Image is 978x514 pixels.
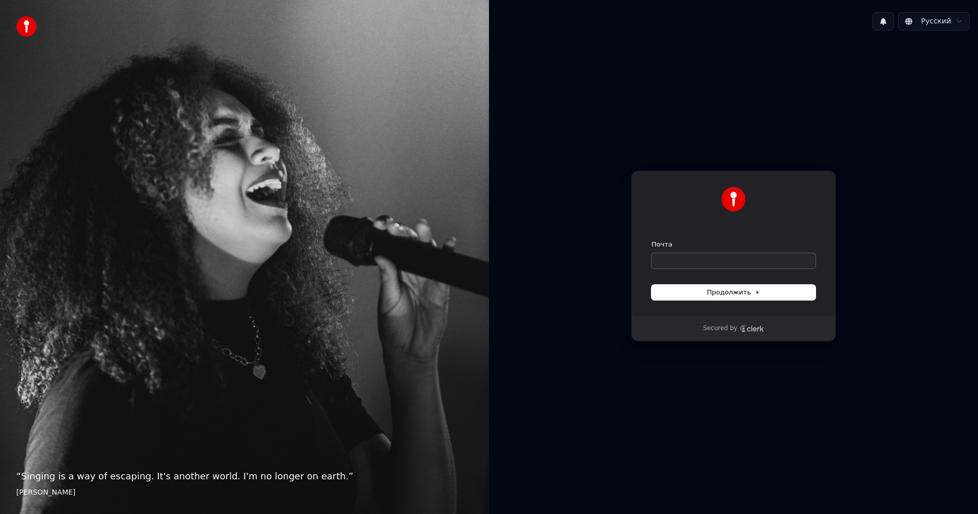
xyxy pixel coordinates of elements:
button: Продолжить [651,285,816,300]
span: Продолжить [707,288,760,297]
footer: [PERSON_NAME] [16,488,473,498]
p: Secured by [703,324,737,333]
p: “ Singing is a way of escaping. It's another world. I'm no longer on earth. ” [16,469,473,483]
img: youka [16,16,37,37]
img: Youka [721,187,746,211]
a: Clerk logo [740,325,764,332]
label: Почта [651,240,672,249]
